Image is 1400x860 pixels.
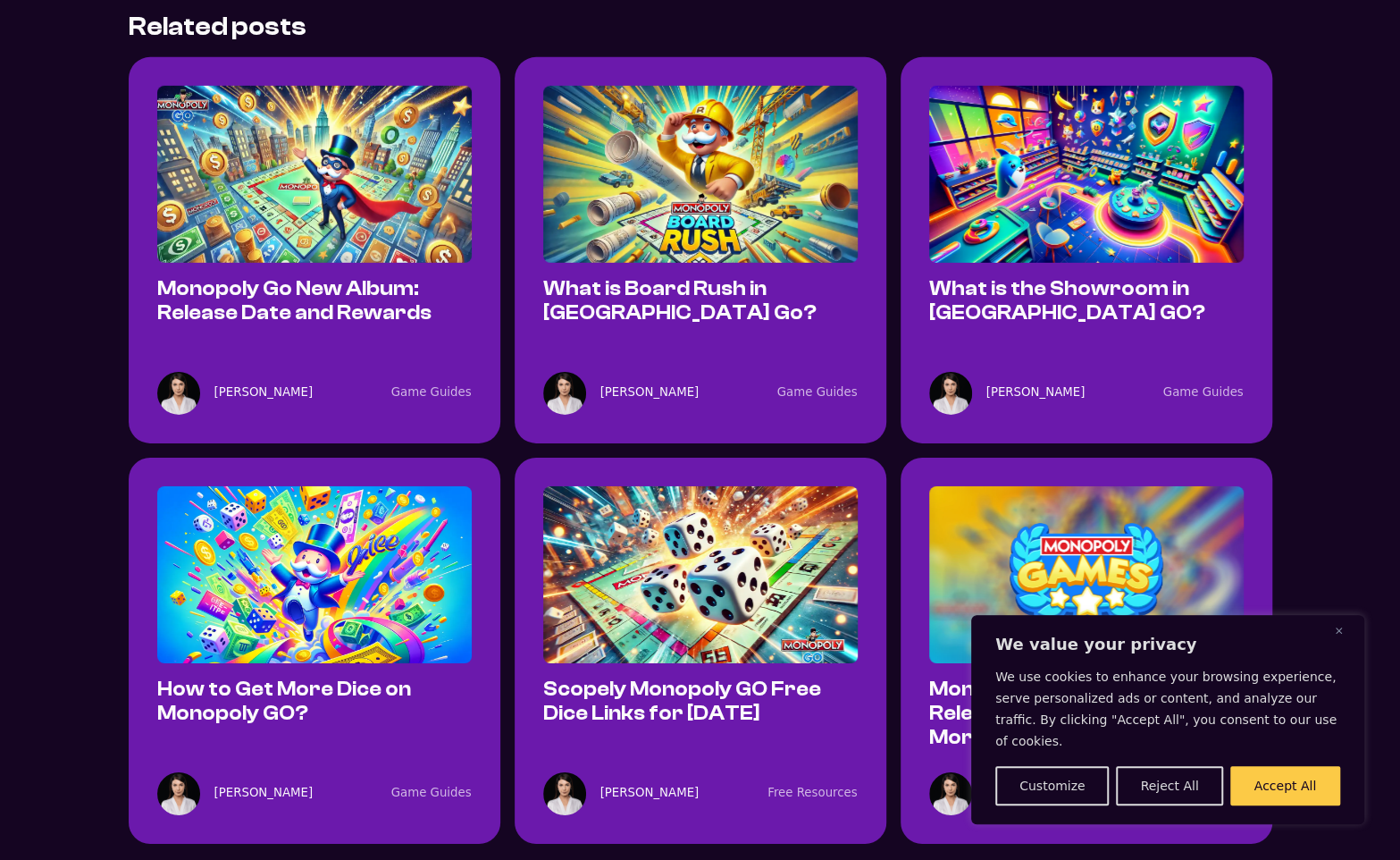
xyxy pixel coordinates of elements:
[543,486,858,663] img: Monopoly GO free dice links
[543,678,821,725] a: Scopely Monopoly GO Free Dice Links for [DATE]
[995,634,1340,655] p: We value your privacy
[214,383,314,403] a: [PERSON_NAME]
[600,783,700,804] a: [PERSON_NAME]
[157,486,472,663] img: Monopoly GO more Dice
[1163,385,1244,399] a: Game Guides
[157,86,472,263] img: New album release date in Monopoly GO
[1335,627,1343,635] img: Close
[929,486,1244,663] img: Monopoly games album
[995,766,1109,805] button: Customize
[767,786,857,799] a: Free Resources
[929,86,1244,263] img: Showroom in Monopoly GO
[777,385,858,399] a: Game Guides
[214,783,314,804] a: [PERSON_NAME]
[929,678,1209,750] a: Monopoly Games Album: Release Date, Rewards and More
[391,385,472,399] a: Game Guides
[543,86,858,263] img: Board Rush in Monopoly GO
[1116,766,1222,805] button: Reject All
[543,772,586,815] img: <img alt='Avatar image of Ivana Kegalj' src='https://secure.gravatar.com/avatar/d90b627804aa50d84...
[1335,620,1356,641] button: Close
[543,277,817,325] a: What is Board Rush in [GEOGRAPHIC_DATA] Go?
[157,372,200,415] img: <img alt='Avatar image of Ivana Kegalj' src='https://secure.gravatar.com/avatar/d90b627804aa50d84...
[971,615,1364,824] div: We value your privacy
[157,772,200,815] img: <img alt='Avatar image of Ivana Kegalj' src='https://secure.gravatar.com/avatar/d90b627804aa50d84...
[543,372,586,415] img: <img alt='Avatar image of Ivana Kegalj' src='https://secure.gravatar.com/avatar/d90b627804aa50d84...
[995,666,1340,752] p: We use cookies to enhance your browsing experience, serve personalized ads or content, and analyz...
[129,12,306,43] h2: Related posts
[929,277,1205,325] a: What is the Showroom in [GEOGRAPHIC_DATA] GO?
[157,277,432,325] a: Monopoly Go New Album: Release Date and Rewards
[986,383,1086,403] a: [PERSON_NAME]
[1230,766,1340,805] button: Accept All
[929,772,972,815] img: <img alt='Avatar image of Ivana Kegalj' src='https://secure.gravatar.com/avatar/d90b627804aa50d84...
[600,383,700,403] a: [PERSON_NAME]
[391,786,472,799] a: Game Guides
[157,678,411,725] a: How to Get More Dice on Monopoly GO?
[929,372,972,415] img: <img alt='Avatar image of Ivana Kegalj' src='https://secure.gravatar.com/avatar/d90b627804aa50d84...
